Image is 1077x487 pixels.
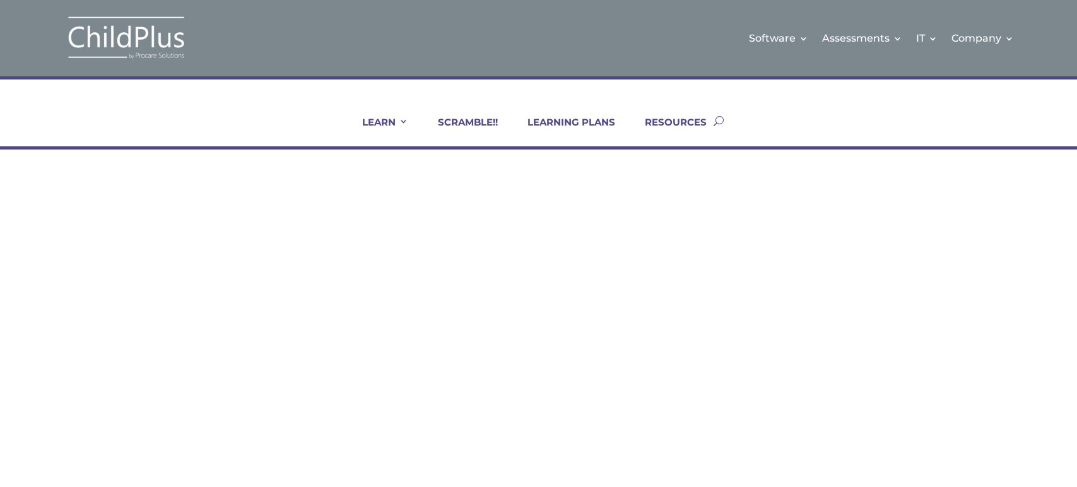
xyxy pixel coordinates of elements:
a: Company [951,13,1014,64]
a: Software [749,13,808,64]
a: RESOURCES [629,116,707,146]
a: LEARN [346,116,408,146]
a: SCRAMBLE!! [422,116,498,146]
a: Assessments [822,13,902,64]
a: IT [916,13,938,64]
a: LEARNING PLANS [512,116,615,146]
